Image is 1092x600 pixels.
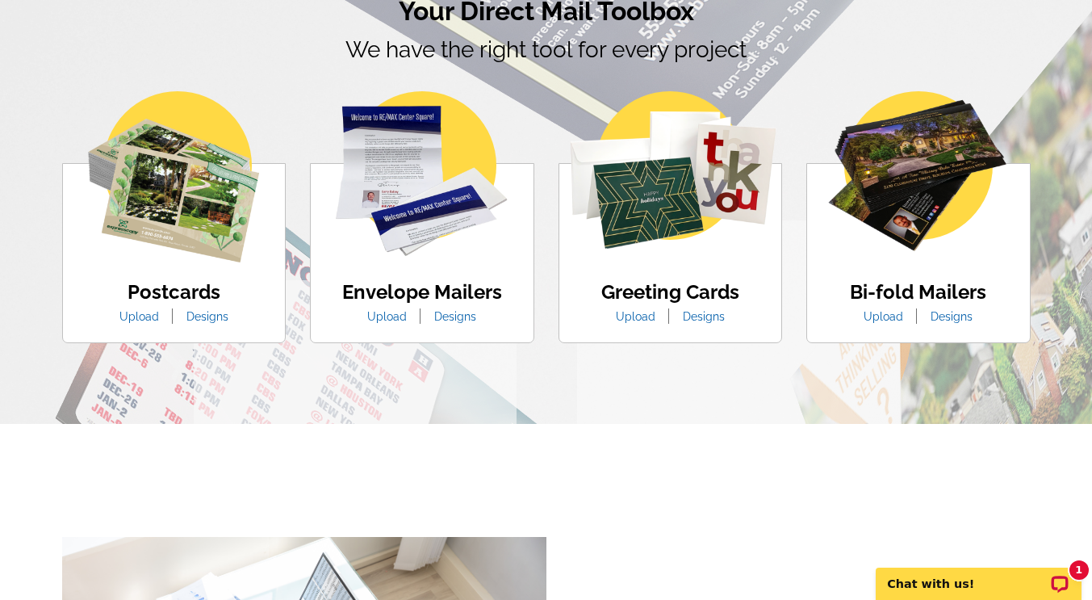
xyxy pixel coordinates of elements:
[563,91,776,250] img: greeting-cards.png
[342,281,502,304] h4: Envelope Mailers
[88,91,259,262] img: postcards.png
[422,310,488,323] a: Designs
[826,91,1010,254] img: bio-fold-mailer.png
[671,310,737,323] a: Designs
[918,310,985,323] a: Designs
[850,281,986,304] h4: Bi-fold Mailers
[107,310,171,323] a: Upload
[865,549,1092,600] iframe: LiveChat chat widget
[601,281,739,304] h4: Greeting Cards
[604,310,667,323] a: Upload
[336,91,508,256] img: envelope-mailer.png
[174,310,241,323] a: Designs
[107,281,241,304] h4: Postcards
[851,310,915,323] a: Upload
[355,310,419,323] a: Upload
[62,33,1031,111] p: We have the right tool for every project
